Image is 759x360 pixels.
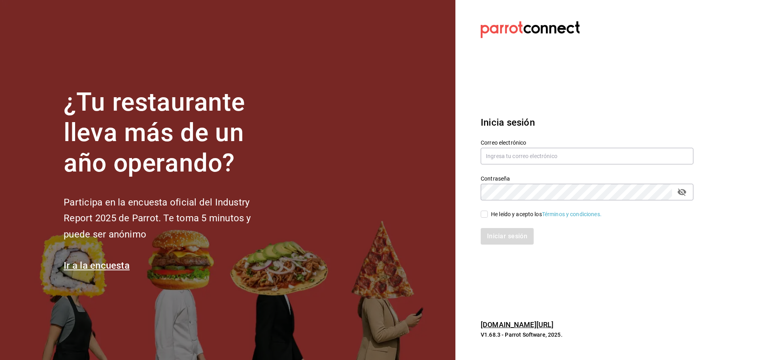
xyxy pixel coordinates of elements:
button: passwordField [675,185,689,199]
label: Correo electrónico [481,140,693,145]
h2: Participa en la encuesta oficial del Industry Report 2025 de Parrot. Te toma 5 minutos y puede se... [64,194,277,243]
p: V1.68.3 - Parrot Software, 2025. [481,331,693,339]
h1: ¿Tu restaurante lleva más de un año operando? [64,87,277,178]
a: Ir a la encuesta [64,260,130,271]
div: He leído y acepto los [491,210,602,219]
input: Ingresa tu correo electrónico [481,148,693,164]
a: [DOMAIN_NAME][URL] [481,320,553,329]
label: Contraseña [481,176,693,181]
a: Términos y condiciones. [542,211,602,217]
h3: Inicia sesión [481,115,693,130]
